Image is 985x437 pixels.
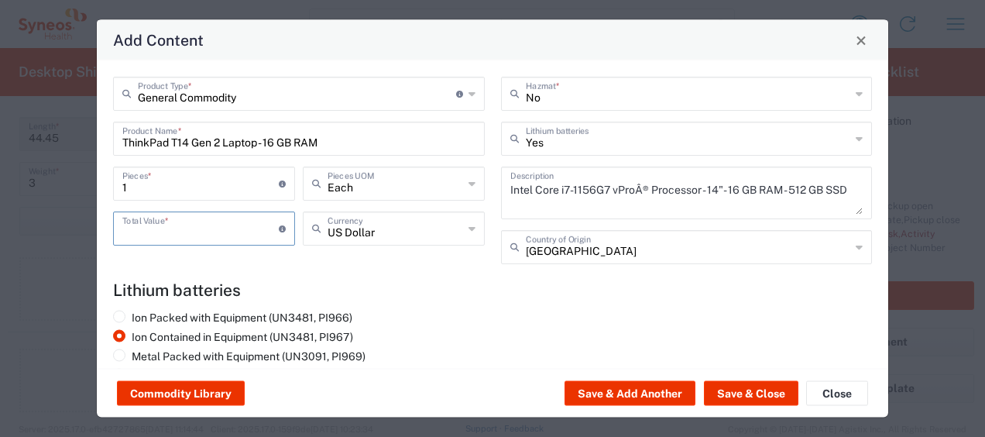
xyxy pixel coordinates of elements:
[113,29,204,51] h4: Add Content
[704,381,798,406] button: Save & Close
[113,311,352,325] label: Ion Packed with Equipment (UN3481, PI966)
[113,280,872,300] h4: Lithium batteries
[113,369,366,383] label: Metal Contained in Equipment (UN3091, PI970)
[850,29,872,51] button: Close
[113,349,366,363] label: Metal Packed with Equipment (UN3091, PI969)
[806,381,868,406] button: Close
[117,381,245,406] button: Commodity Library
[565,381,695,406] button: Save & Add Another
[113,330,353,344] label: Ion Contained in Equipment (UN3481, PI967)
